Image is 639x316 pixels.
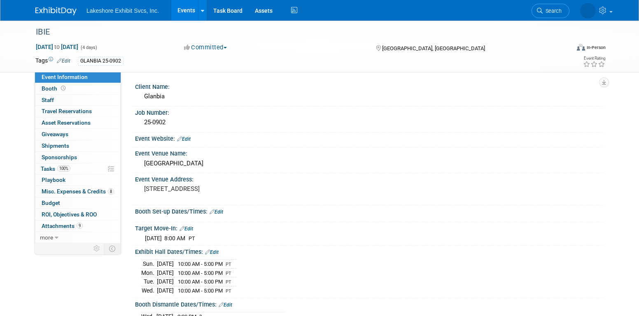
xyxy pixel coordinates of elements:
[189,235,195,242] span: PT
[157,286,174,295] td: [DATE]
[219,302,232,308] a: Edit
[80,45,97,50] span: (4 days)
[35,209,121,220] a: ROI, Objectives & ROO
[144,185,321,193] pre: [STREET_ADDRESS]
[135,173,604,184] div: Event Venue Address:
[35,56,70,66] td: Tags
[135,205,604,216] div: Booth Set-up Dates/Times:
[35,232,121,243] a: more
[35,95,121,106] a: Staff
[42,119,91,126] span: Asset Reservations
[42,108,92,114] span: Travel Reservations
[586,44,606,51] div: In-Person
[35,174,121,186] a: Playbook
[141,260,157,269] td: Sun.
[42,131,68,137] span: Giveaways
[210,209,223,215] a: Edit
[90,243,104,254] td: Personalize Event Tab Strip
[42,142,69,149] span: Shipments
[35,152,121,163] a: Sponsorships
[35,117,121,128] a: Asset Reservations
[135,222,604,233] div: Target Move-In:
[226,279,231,285] span: PT
[226,288,231,294] span: PT
[57,58,70,64] a: Edit
[77,223,83,229] span: 9
[57,165,70,172] span: 100%
[157,260,174,269] td: [DATE]
[42,177,65,183] span: Playbook
[178,270,223,276] span: 10:00 AM - 5:00 PM
[135,107,604,117] div: Job Number:
[178,279,223,285] span: 10:00 AM - 5:00 PM
[104,243,121,254] td: Toggle Event Tabs
[135,132,604,143] div: Event Website:
[141,286,157,295] td: Wed.
[226,271,231,276] span: PT
[35,43,79,51] span: [DATE] [DATE]
[543,8,562,14] span: Search
[141,90,597,103] div: Glanbia
[141,116,597,129] div: 25-0902
[141,268,157,277] td: Mon.
[33,25,557,39] div: IBIE
[35,72,121,83] a: Event Information
[35,197,121,209] a: Budget
[53,44,61,50] span: to
[35,129,121,140] a: Giveaways
[157,277,174,286] td: [DATE]
[177,136,191,142] a: Edit
[145,235,185,242] span: [DATE] 8:00 AM
[521,43,606,55] div: Event Format
[580,3,596,19] img: MICHELLE MOYA
[205,249,219,255] a: Edit
[382,45,485,51] span: [GEOGRAPHIC_DATA], [GEOGRAPHIC_DATA]
[141,277,157,286] td: Tue.
[42,211,97,218] span: ROI, Objectives & ROO
[40,234,53,241] span: more
[157,268,174,277] td: [DATE]
[35,106,121,117] a: Travel Reservations
[42,74,88,80] span: Event Information
[135,298,604,309] div: Booth Dismantle Dates/Times:
[583,56,605,60] div: Event Rating
[226,262,231,267] span: PT
[42,188,114,195] span: Misc. Expenses & Credits
[135,147,604,158] div: Event Venue Name:
[41,165,70,172] span: Tasks
[532,4,569,18] a: Search
[178,288,223,294] span: 10:00 AM - 5:00 PM
[59,85,67,91] span: Booth not reserved yet
[35,7,77,15] img: ExhibitDay
[78,57,124,65] div: GLANBIA 25-0902
[35,221,121,232] a: Attachments9
[577,44,585,51] img: Format-Inperson.png
[178,261,223,267] span: 10:00 AM - 5:00 PM
[42,154,77,160] span: Sponsorships
[181,43,230,52] button: Committed
[42,97,54,103] span: Staff
[42,85,67,92] span: Booth
[42,223,83,229] span: Attachments
[35,140,121,151] a: Shipments
[141,157,597,170] div: [GEOGRAPHIC_DATA]
[35,83,121,94] a: Booth
[180,226,193,232] a: Edit
[35,186,121,197] a: Misc. Expenses & Credits8
[42,200,60,206] span: Budget
[35,163,121,174] a: Tasks100%
[135,81,604,91] div: Client Name:
[86,7,159,14] span: Lakeshore Exhibit Svcs, Inc.
[135,246,604,256] div: Exhibit Hall Dates/Times:
[108,188,114,195] span: 8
